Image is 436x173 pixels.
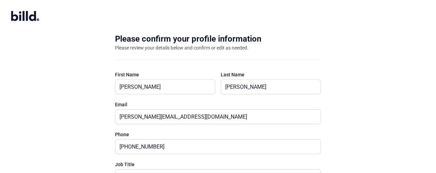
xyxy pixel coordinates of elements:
div: Job Title [115,161,321,168]
div: First Name [115,71,215,78]
div: Phone [115,131,321,138]
div: Email [115,101,321,108]
div: Last Name [221,71,321,78]
input: (XXX) XXX-XXXX [115,140,313,154]
div: Please confirm your profile information [115,33,261,44]
div: Please review your details below and confirm or edit as needed. [115,44,249,51]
